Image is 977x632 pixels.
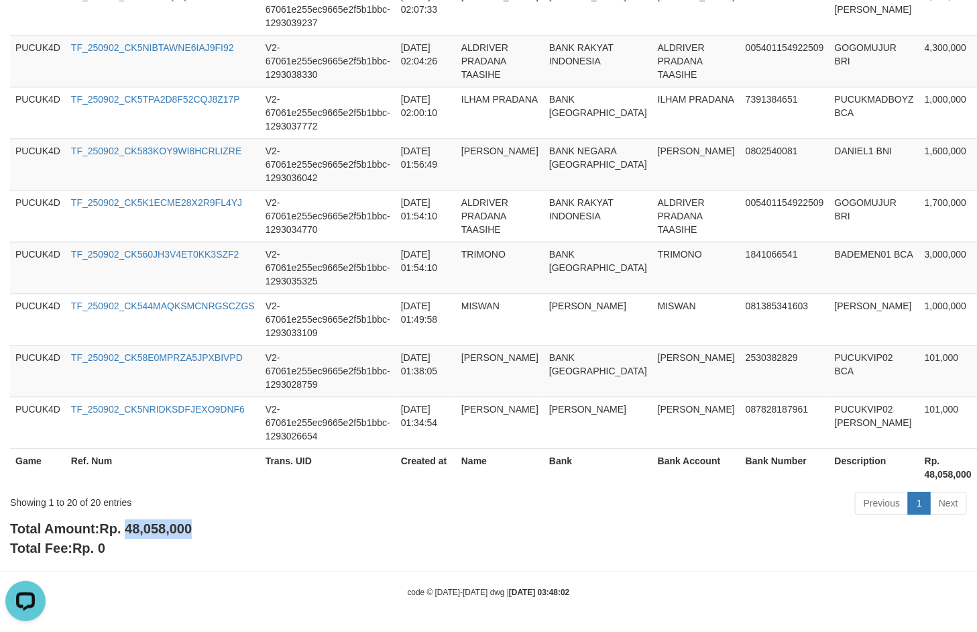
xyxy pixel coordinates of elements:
td: 7391384651 [740,87,829,138]
th: Bank Number [740,448,829,486]
a: TF_250902_CK560JH3V4ET0KK3SZF2 [71,249,239,260]
td: V2-67061e255ec9665e2f5b1bbc-1293037772 [260,87,396,138]
td: BADEMEN01 BCA [829,242,919,293]
td: [DATE] 02:00:10 [396,87,456,138]
a: Next [930,492,967,515]
td: [DATE] 01:38:05 [396,345,456,397]
a: 1 [908,492,931,515]
td: PUCUK4D [10,87,66,138]
td: [PERSON_NAME] [652,397,740,448]
td: PUCUKVIP02 [PERSON_NAME] [829,397,919,448]
td: [PERSON_NAME] [544,293,652,345]
td: BANK RAKYAT INDONESIA [544,35,652,87]
td: [PERSON_NAME] [456,397,544,448]
td: ILHAM PRADANA [456,87,544,138]
small: code © [DATE]-[DATE] dwg | [408,588,570,597]
td: 081385341603 [740,293,829,345]
td: [PERSON_NAME] [544,397,652,448]
td: [PERSON_NAME] [456,138,544,190]
button: Open LiveChat chat widget [5,5,46,46]
a: TF_250902_CK544MAQKSMCNRGSCZGS [71,301,255,311]
span: Rp. 0 [72,541,105,556]
td: V2-67061e255ec9665e2f5b1bbc-1293038330 [260,35,396,87]
strong: [DATE] 03:48:02 [509,588,569,597]
td: [PERSON_NAME] [829,293,919,345]
td: ALDRIVER PRADANA TAASIHE [456,35,544,87]
th: Created at [396,448,456,486]
td: [DATE] 01:49:58 [396,293,456,345]
td: PUCUK4D [10,242,66,293]
td: 005401154922509 [740,35,829,87]
a: TF_250902_CK583KOY9WI8HCRLIZRE [71,146,241,156]
td: [DATE] 01:56:49 [396,138,456,190]
th: Description [829,448,919,486]
td: PUCUK4D [10,293,66,345]
td: [PERSON_NAME] [456,345,544,397]
td: V2-67061e255ec9665e2f5b1bbc-1293036042 [260,138,396,190]
th: Bank Account [652,448,740,486]
td: BANK RAKYAT INDONESIA [544,190,652,242]
a: TF_250902_CK5NRIDKSDFJEXO9DNF6 [71,404,245,415]
div: Showing 1 to 20 of 20 entries [10,490,397,509]
td: PUCUK4D [10,345,66,397]
a: TF_250902_CK58E0MPRZA5JPXBIVPD [71,352,243,363]
td: V2-67061e255ec9665e2f5b1bbc-1293034770 [260,190,396,242]
td: 2530382829 [740,345,829,397]
th: Name [456,448,544,486]
td: [DATE] 01:54:10 [396,242,456,293]
td: ALDRIVER PRADANA TAASIHE [456,190,544,242]
td: 005401154922509 [740,190,829,242]
a: Previous [855,492,909,515]
td: BANK NEGARA [GEOGRAPHIC_DATA] [544,138,652,190]
td: MISWAN [652,293,740,345]
td: PUCUK4D [10,397,66,448]
td: V2-67061e255ec9665e2f5b1bbc-1293035325 [260,242,396,293]
td: GOGOMUJUR BRI [829,190,919,242]
td: BANK [GEOGRAPHIC_DATA] [544,87,652,138]
td: V2-67061e255ec9665e2f5b1bbc-1293028759 [260,345,396,397]
td: TRIMONO [652,242,740,293]
a: TF_250902_CK5NIBTAWNE6IAJ9FI92 [71,42,234,53]
td: 0802540081 [740,138,829,190]
td: DANIEL1 BNI [829,138,919,190]
td: V2-67061e255ec9665e2f5b1bbc-1293033109 [260,293,396,345]
span: Rp. 48,058,000 [99,521,192,536]
td: GOGOMUJUR BRI [829,35,919,87]
td: [DATE] 01:54:10 [396,190,456,242]
td: [DATE] 02:04:26 [396,35,456,87]
td: PUCUK4D [10,35,66,87]
td: ALDRIVER PRADANA TAASIHE [652,35,740,87]
td: MISWAN [456,293,544,345]
th: Trans. UID [260,448,396,486]
b: Total Amount: [10,521,192,536]
a: TF_250902_CK5K1ECME28X2R9FL4YJ [71,197,242,208]
td: PUCUKVIP02 BCA [829,345,919,397]
td: 087828187961 [740,397,829,448]
b: Total Fee: [10,541,105,556]
td: 1841066541 [740,242,829,293]
a: TF_250902_CK5TPA2D8F52CQJ8Z17P [71,94,240,105]
th: Bank [544,448,652,486]
th: Game [10,448,66,486]
td: PUCUK4D [10,138,66,190]
td: PUCUK4D [10,190,66,242]
td: [PERSON_NAME] [652,138,740,190]
td: ILHAM PRADANA [652,87,740,138]
td: V2-67061e255ec9665e2f5b1bbc-1293026654 [260,397,396,448]
td: BANK [GEOGRAPHIC_DATA] [544,242,652,293]
td: [DATE] 01:34:54 [396,397,456,448]
th: Ref. Num [66,448,260,486]
td: BANK [GEOGRAPHIC_DATA] [544,345,652,397]
td: ALDRIVER PRADANA TAASIHE [652,190,740,242]
td: [PERSON_NAME] [652,345,740,397]
td: PUCUKMADBOYZ BCA [829,87,919,138]
td: TRIMONO [456,242,544,293]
